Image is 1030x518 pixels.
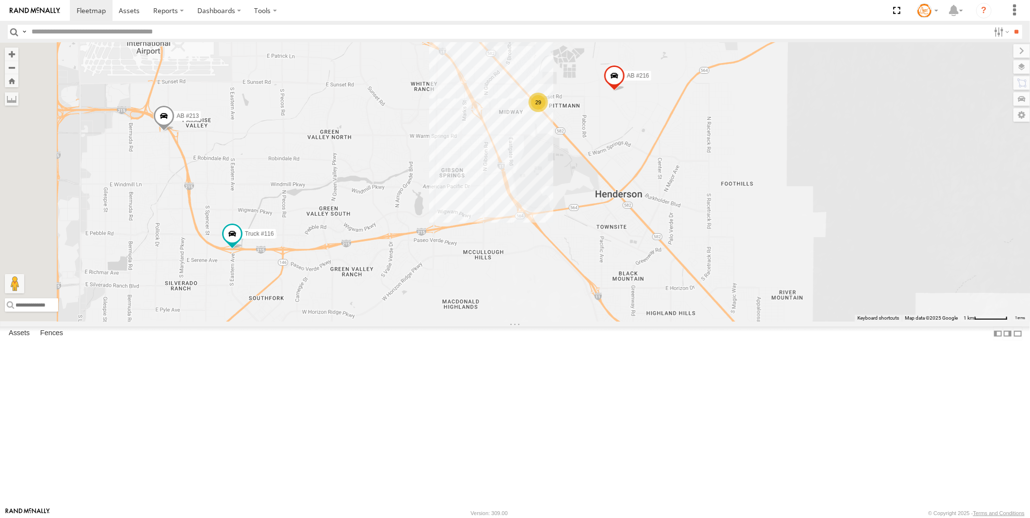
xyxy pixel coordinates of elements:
button: Keyboard shortcuts [857,315,899,322]
button: Zoom out [5,61,18,74]
div: © Copyright 2025 - [928,510,1025,516]
label: Dock Summary Table to the Left [993,326,1003,340]
label: Assets [4,327,34,340]
a: Terms (opens in new tab) [1015,316,1026,320]
button: Zoom in [5,48,18,61]
label: Dock Summary Table to the Right [1003,326,1013,340]
i: ? [976,3,992,18]
span: AB #213 [177,113,199,119]
button: Map Scale: 1 km per 65 pixels [961,315,1011,322]
img: rand-logo.svg [10,7,60,14]
div: Tommy Stauffer [914,3,942,18]
label: Fences [35,327,68,340]
span: Map data ©2025 Google [905,315,958,321]
span: Truck #116 [245,230,274,237]
div: Version: 309.00 [471,510,508,516]
button: Drag Pegman onto the map to open Street View [5,274,24,293]
label: Hide Summary Table [1013,326,1023,340]
a: Terms and Conditions [973,510,1025,516]
a: Visit our Website [5,508,50,518]
label: Search Query [20,25,28,39]
label: Search Filter Options [990,25,1011,39]
label: Measure [5,92,18,106]
label: Map Settings [1014,108,1030,122]
span: AB #216 [627,72,649,79]
div: 29 [529,93,548,112]
span: 1 km [964,315,974,321]
button: Zoom Home [5,74,18,87]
